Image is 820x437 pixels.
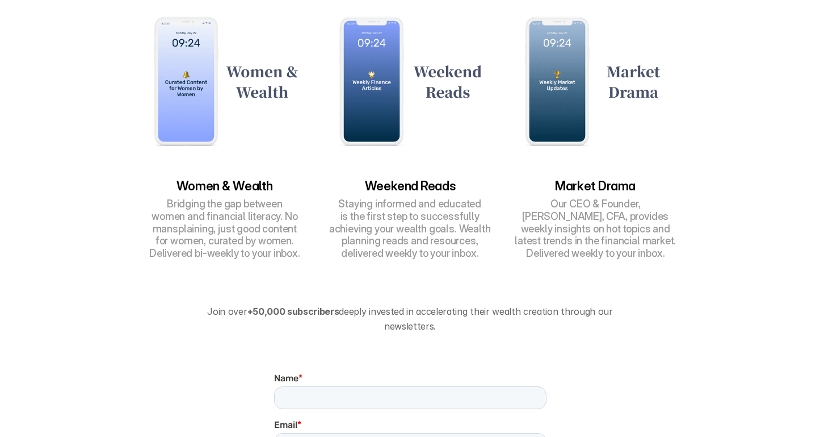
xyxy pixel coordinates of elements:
[508,198,683,259] p: Our CEO & Founder, [PERSON_NAME], CFA, provides weekly insights on hot topics and latest trends i...
[247,306,339,317] strong: +50,000 subscribers
[3,141,10,149] input: Market Drama
[508,180,683,192] h3: Market Drama
[13,111,80,122] span: Weekend Reads
[13,140,72,151] span: Market Drama
[3,127,10,134] input: Women & Wealth
[206,305,615,334] div: Join over deeply invested in accelerating their wealth creation through our newsletters.
[13,126,84,136] span: Women & Wealth
[138,180,312,192] h3: Women & Wealth
[3,112,10,119] input: Weekend Reads
[323,198,497,259] p: Staying informed and educated is the first step to successfully achieving your wealth goals. Weal...
[323,180,497,192] h3: Weekend Reads
[138,198,312,259] p: Bridging the gap between women and financial literacy. No mansplaining, just good content for wom...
